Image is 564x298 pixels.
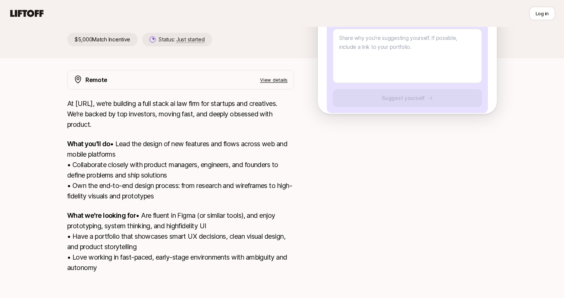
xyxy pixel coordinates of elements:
[529,7,555,20] button: Log in
[159,35,204,44] p: Status:
[67,140,110,148] strong: What you'll do
[85,75,107,85] p: Remote
[67,98,294,130] p: At [URL], we’re building a full stack ai law firm for startups and creatives. We’re backed by top...
[67,33,138,46] p: $5,000 Match Incentive
[67,210,294,273] p: • Are fluent in Figma (or similar tools), and enjoy prototyping, system thinking, and highfidelit...
[67,139,294,201] p: • Lead the design of new features and flows across web and mobile platforms • Collaborate closely...
[176,36,205,43] span: Just started
[260,76,288,84] p: View details
[67,211,136,219] strong: What we're looking for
